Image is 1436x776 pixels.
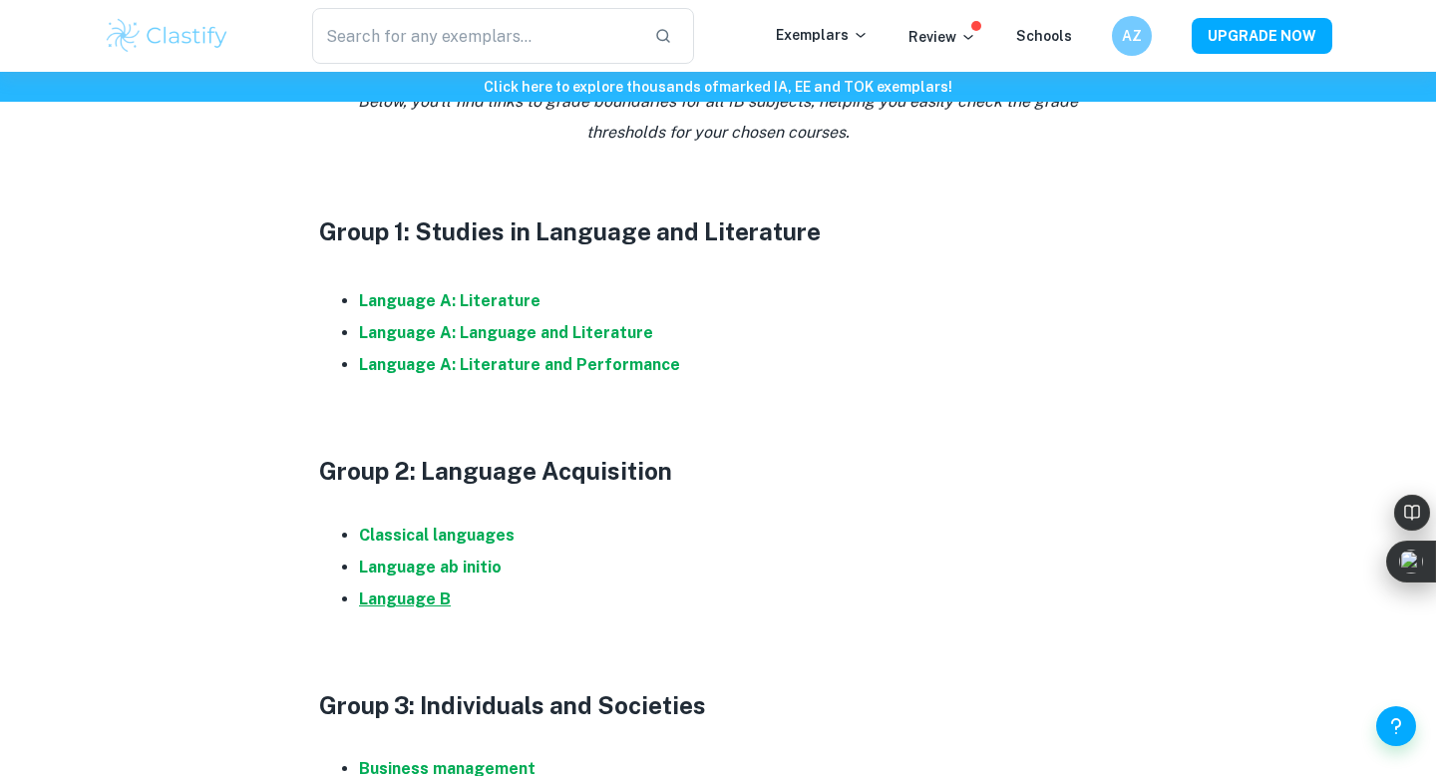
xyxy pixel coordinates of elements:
p: Review [908,26,976,48]
h3: Group 2: Language Acquisition [319,453,1117,489]
a: Classical languages [359,526,515,545]
a: Language A: Literature [359,291,540,310]
i: Below, you'll find links to grade boundaries for all IB subjects, helping you easily check the gr... [358,92,1078,141]
img: Clastify logo [104,16,230,56]
button: UPGRADE NOW [1192,18,1332,54]
h6: Click here to explore thousands of marked IA, EE and TOK exemplars ! [4,76,1432,98]
h6: AZ [1121,25,1144,47]
h3: Group 1: Studies in Language and Literature [319,213,1117,249]
a: Language B [359,589,451,608]
a: Language A: Language and Literature [359,323,653,342]
a: Language ab initio [359,558,502,577]
input: Search for any exemplars... [312,8,638,64]
button: AZ [1112,16,1152,56]
a: Language A: Literature and Performance [359,355,680,374]
p: Exemplars [776,24,869,46]
h3: Group 3: Individuals and Societies [319,687,1117,723]
a: Schools [1016,28,1072,44]
button: Help and Feedback [1376,706,1416,746]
